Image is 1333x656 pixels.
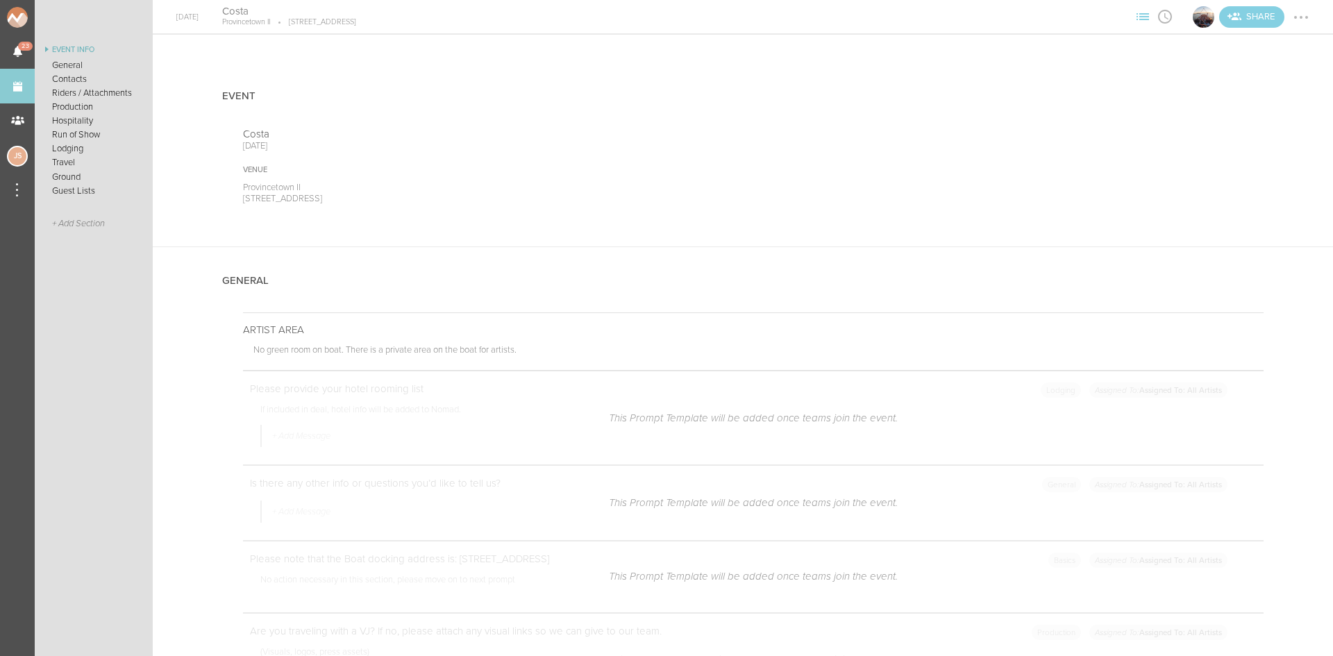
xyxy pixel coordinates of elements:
[1193,6,1214,28] img: Boat Cruise Summer Series
[243,323,1264,336] p: ARTIST AREA
[270,17,356,27] p: [STREET_ADDRESS]
[1219,6,1284,28] a: Invite teams to the Event
[35,86,153,100] a: Riders / Attachments
[253,344,1264,360] p: No green room on boat. There is a private area on the boat for artists.
[35,155,153,169] a: Travel
[35,72,153,86] a: Contacts
[243,128,723,140] p: Costa
[18,42,33,51] span: 23
[7,146,28,167] div: Jessica Smith
[243,140,723,151] p: [DATE]
[243,182,723,193] p: Provincetown II
[35,128,153,142] a: Run of Show
[35,100,153,114] a: Production
[35,184,153,198] a: Guest Lists
[1219,6,1284,28] div: Share
[1132,12,1154,20] span: View Sections
[222,5,356,18] h4: Costa
[35,114,153,128] a: Hospitality
[243,193,723,204] p: [STREET_ADDRESS]
[222,275,269,287] h4: General
[7,7,85,28] img: NOMAD
[35,58,153,72] a: General
[35,42,153,58] a: Event Info
[52,219,105,229] span: + Add Section
[1191,5,1216,29] div: Boat Cruise Summer Series
[222,90,255,102] h4: Event
[35,142,153,155] a: Lodging
[243,165,723,175] div: Venue
[35,170,153,184] a: Ground
[222,17,270,27] p: Provincetown II
[1154,12,1176,20] span: View Itinerary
